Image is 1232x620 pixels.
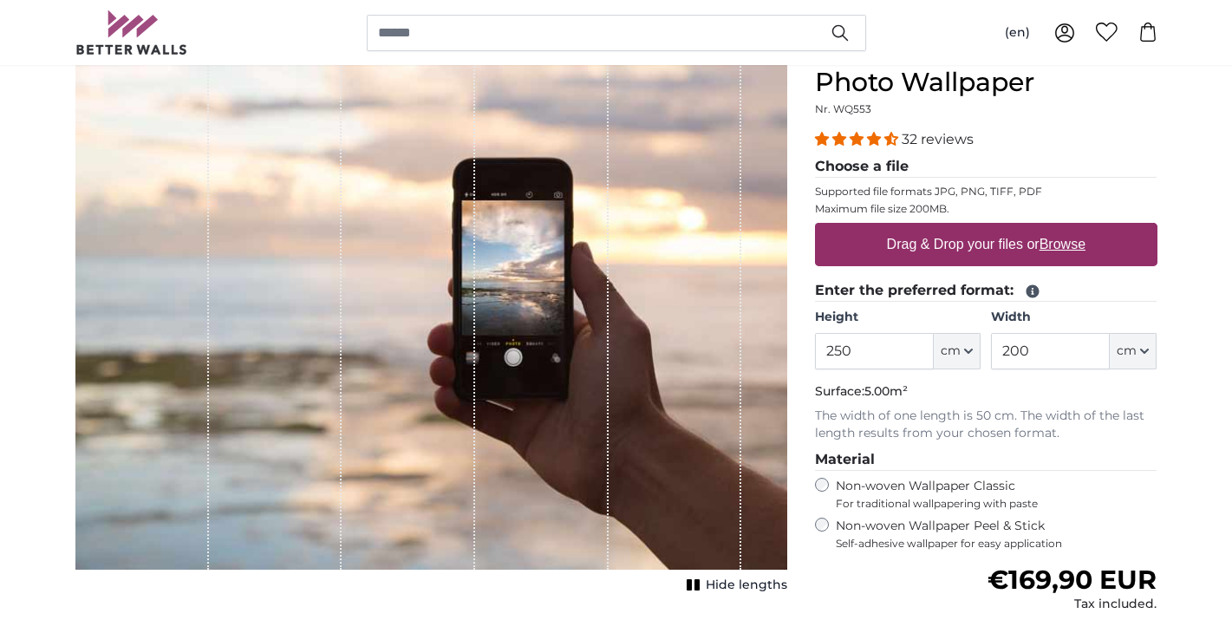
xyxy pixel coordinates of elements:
label: Non-woven Wallpaper Classic [836,478,1157,511]
span: For traditional wallpapering with paste [836,497,1157,511]
div: 1 of 1 [75,36,787,597]
span: 32 reviews [902,131,974,147]
button: cm [934,333,981,369]
button: cm [1110,333,1157,369]
label: Non-woven Wallpaper Peel & Stick [836,518,1157,551]
span: cm [1117,343,1137,360]
span: Self-adhesive wallpaper for easy application [836,537,1157,551]
p: The width of one length is 50 cm. The width of the last length results from your chosen format. [815,408,1157,442]
button: Hide lengths [681,573,787,597]
span: Hide lengths [706,577,787,594]
label: Height [815,309,981,326]
p: Supported file formats JPG, PNG, TIFF, PDF [815,185,1157,199]
div: Tax included. [988,596,1157,613]
span: 4.31 stars [815,131,902,147]
p: Maximum file size 200MB. [815,202,1157,216]
legend: Enter the preferred format: [815,280,1157,302]
legend: Material [815,449,1157,471]
label: Width [991,309,1157,326]
img: Betterwalls [75,10,188,55]
p: Surface: [815,383,1157,401]
label: Drag & Drop your files or [879,227,1092,262]
u: Browse [1040,237,1085,251]
legend: Choose a file [815,156,1157,178]
span: 5.00m² [864,383,908,399]
button: (en) [991,17,1044,49]
h1: Personalised Wall Mural Photo Wallpaper [815,36,1157,98]
span: €169,90 EUR [988,564,1157,596]
span: Nr. WQ553 [815,102,871,115]
span: cm [941,343,961,360]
